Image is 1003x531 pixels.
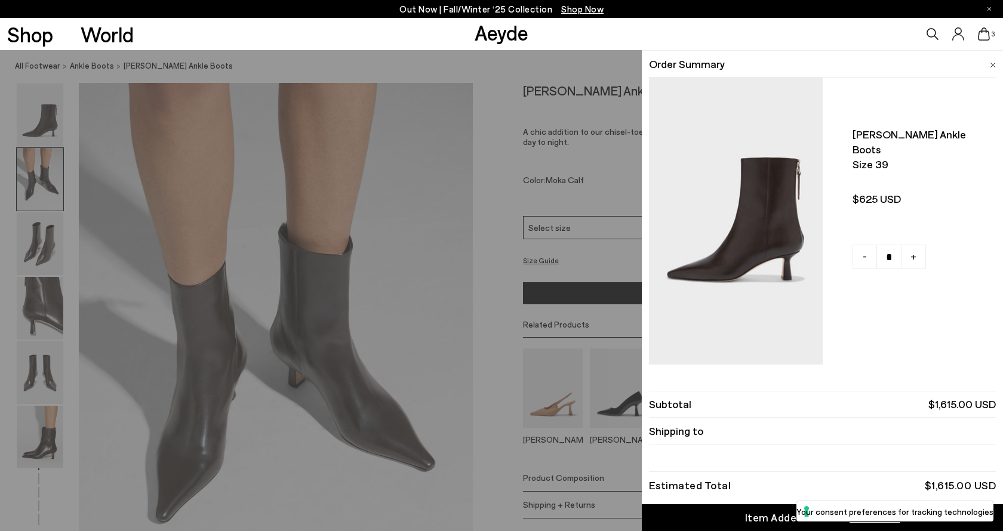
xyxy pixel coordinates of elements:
a: - [853,245,877,269]
span: $1,615.00 USD [928,397,996,412]
a: + [902,245,926,269]
span: $625 USD [853,192,989,206]
span: [PERSON_NAME] ankle boots [853,127,989,157]
span: Size 39 [853,157,989,172]
a: Aeyde [475,20,528,45]
img: AEYDE_ROWANCALFLEATHERMOKA_1_900x.jpg [649,78,823,318]
label: Your consent preferences for tracking technologies [796,505,993,518]
span: + [910,248,916,264]
span: Navigate to /collections/new-in [561,4,604,14]
div: Estimated Total [649,481,731,489]
li: Subtotal [649,391,996,418]
span: Shipping to [649,424,703,439]
button: Your consent preferences for tracking technologies [796,501,993,521]
div: Item Added to Cart [745,510,843,525]
span: - [863,248,867,264]
a: World [81,24,134,45]
div: $1,615.00 USD [925,481,996,489]
p: Out Now | Fall/Winter ‘25 Collection [399,2,604,17]
span: Order Summary [649,57,725,72]
a: 3 [978,27,990,41]
span: 3 [990,31,996,38]
a: Shop [7,24,53,45]
a: Item Added to Cart View Cart [642,504,1003,531]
